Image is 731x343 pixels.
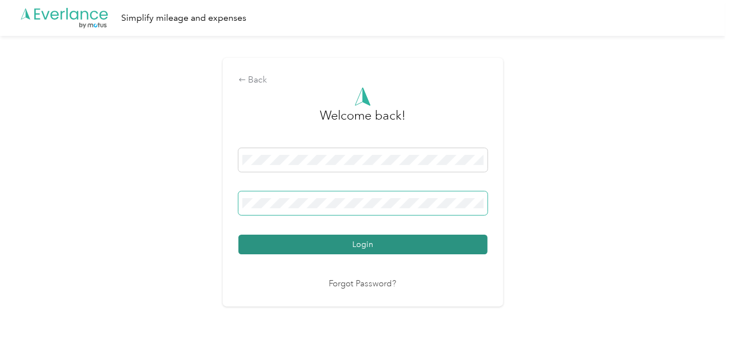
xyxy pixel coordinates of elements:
[121,11,246,25] div: Simplify mileage and expenses
[320,106,406,136] h3: greeting
[668,280,731,343] iframe: Everlance-gr Chat Button Frame
[238,74,488,87] div: Back
[238,235,488,254] button: Login
[329,278,397,291] a: Forgot Password?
